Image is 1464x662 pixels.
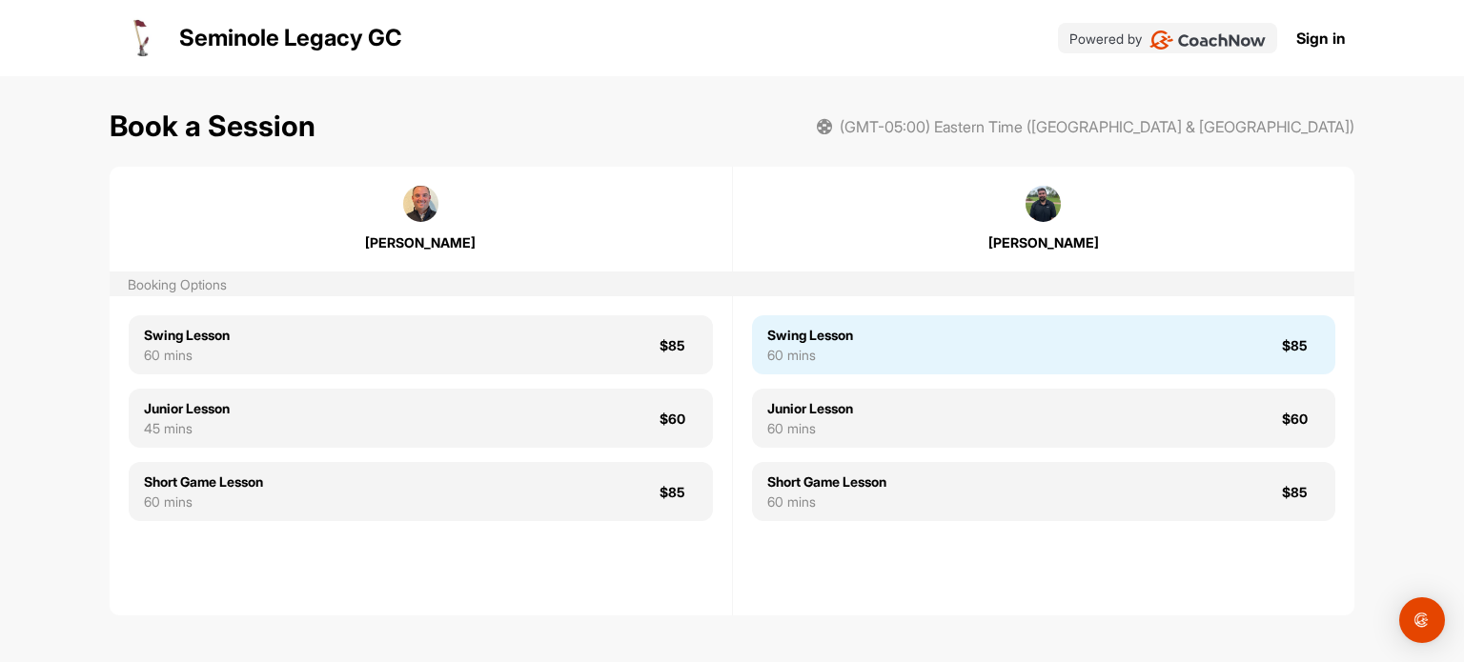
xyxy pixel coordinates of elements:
div: Junior Lesson [144,398,230,418]
div: 60 mins [767,491,886,512]
div: [PERSON_NAME] [156,232,684,252]
div: $60 [660,409,698,429]
div: 60 mins [144,491,263,512]
img: square_89c11c4ddc2f486fe527b5d54628b2f7.jpg [403,186,439,222]
img: logo [118,15,164,61]
div: $85 [1282,482,1320,502]
p: Seminole Legacy GC [179,21,402,55]
div: 60 mins [767,418,853,438]
div: 60 mins [144,345,230,365]
div: Short Game Lesson [767,471,886,491]
div: $60 [1282,409,1320,429]
div: Swing Lesson [767,325,853,345]
span: (GMT-05:00) Eastern Time ([GEOGRAPHIC_DATA] & [GEOGRAPHIC_DATA]) [840,115,1354,138]
img: square_7111fd8b1caf5f1b6506cba6672005e5.jpg [1026,186,1062,222]
div: $85 [660,335,698,355]
div: 60 mins [767,345,853,365]
div: $85 [660,482,698,502]
div: Short Game Lesson [144,471,263,491]
div: 45 mins [144,418,230,438]
p: Powered by [1069,29,1142,49]
div: Open Intercom Messenger [1399,597,1445,643]
div: Booking Options [128,274,227,294]
div: Swing Lesson [144,325,230,345]
h1: Book a Session [110,105,315,148]
img: CoachNow [1149,30,1267,50]
div: [PERSON_NAME] [779,232,1307,252]
div: Junior Lesson [767,398,853,418]
div: $85 [1282,335,1320,355]
a: Sign in [1296,27,1346,50]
